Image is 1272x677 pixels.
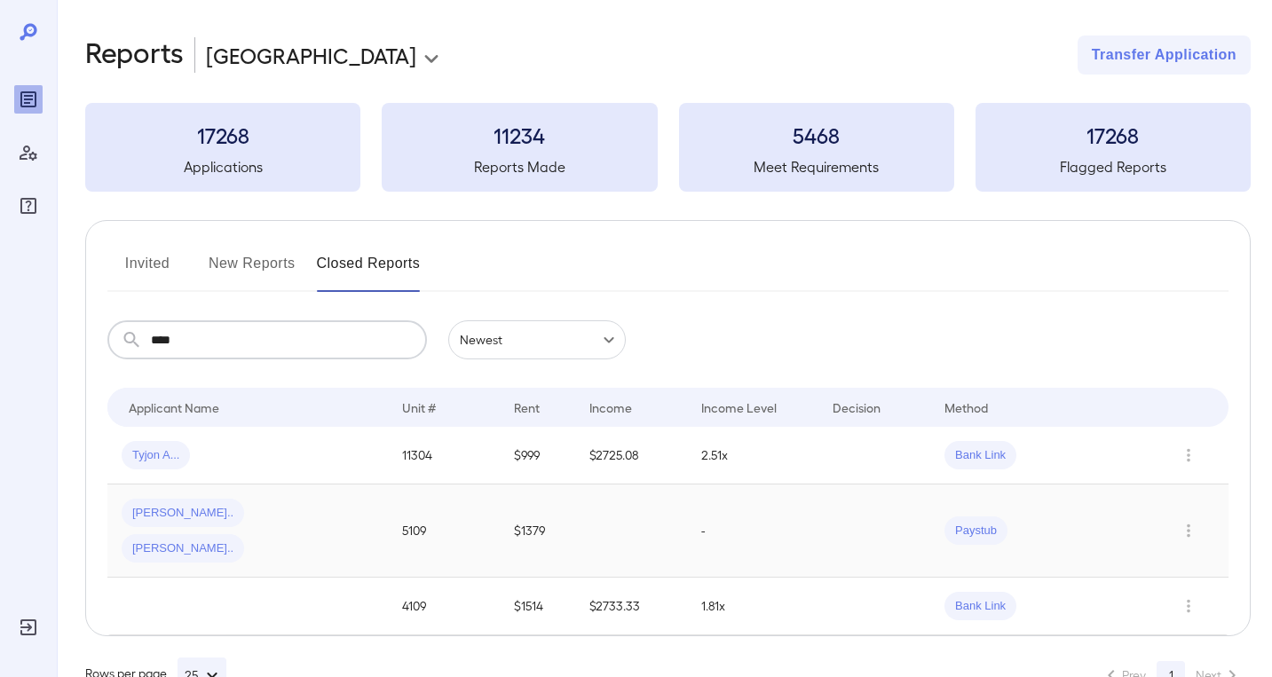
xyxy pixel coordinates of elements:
[85,121,360,149] h3: 17268
[209,249,296,292] button: New Reports
[317,249,421,292] button: Closed Reports
[388,578,500,635] td: 4109
[575,427,687,484] td: $2725.08
[122,505,244,522] span: [PERSON_NAME]..
[402,397,436,418] div: Unit #
[514,397,542,418] div: Rent
[1174,441,1203,469] button: Row Actions
[14,138,43,167] div: Manage Users
[382,121,657,149] h3: 11234
[500,578,575,635] td: $1514
[1174,516,1203,545] button: Row Actions
[129,397,219,418] div: Applicant Name
[944,397,988,418] div: Method
[976,156,1251,177] h5: Flagged Reports
[206,41,416,69] p: [GEOGRAPHIC_DATA]
[944,523,1007,539] span: Paystub
[976,121,1251,149] h3: 17268
[382,156,657,177] h5: Reports Made
[14,85,43,114] div: Reports
[448,320,626,359] div: Newest
[500,427,575,484] td: $999
[85,156,360,177] h5: Applications
[833,397,881,418] div: Decision
[85,35,184,75] h2: Reports
[679,121,954,149] h3: 5468
[589,397,632,418] div: Income
[679,156,954,177] h5: Meet Requirements
[14,613,43,642] div: Log Out
[687,484,818,578] td: -
[944,598,1016,615] span: Bank Link
[1078,35,1251,75] button: Transfer Application
[14,192,43,220] div: FAQ
[107,249,187,292] button: Invited
[1174,592,1203,620] button: Row Actions
[122,447,190,464] span: Tyjon A...
[500,484,575,578] td: $1379
[388,484,500,578] td: 5109
[388,427,500,484] td: 11304
[701,397,777,418] div: Income Level
[944,447,1016,464] span: Bank Link
[687,578,818,635] td: 1.81x
[687,427,818,484] td: 2.51x
[85,103,1251,192] summary: 17268Applications11234Reports Made5468Meet Requirements17268Flagged Reports
[575,578,687,635] td: $2733.33
[122,540,244,557] span: [PERSON_NAME]..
